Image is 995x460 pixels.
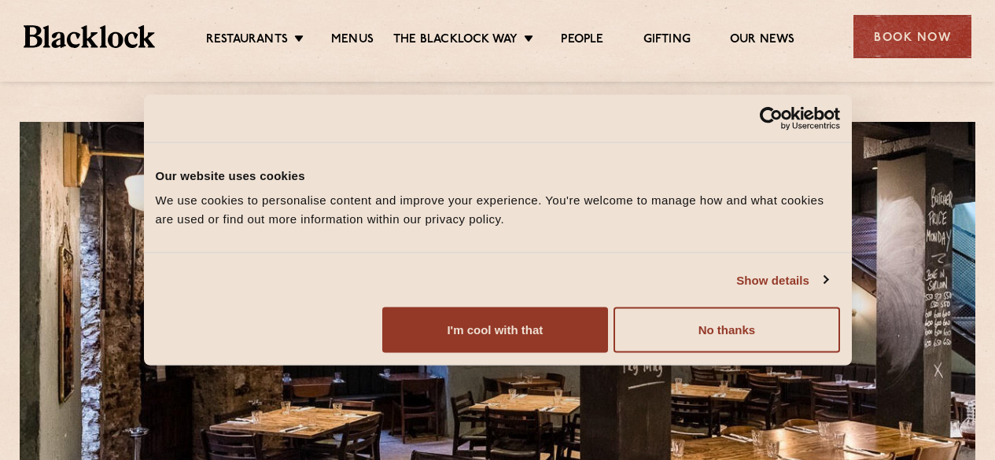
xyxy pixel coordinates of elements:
[24,25,155,47] img: BL_Textured_Logo-footer-cropped.svg
[730,32,795,50] a: Our News
[206,32,288,50] a: Restaurants
[382,307,608,353] button: I'm cool with that
[393,32,518,50] a: The Blacklock Way
[702,106,840,130] a: Usercentrics Cookiebot - opens in a new window
[853,15,971,58] div: Book Now
[156,191,840,229] div: We use cookies to personalise content and improve your experience. You're welcome to manage how a...
[643,32,691,50] a: Gifting
[331,32,374,50] a: Menus
[736,270,827,289] a: Show details
[156,166,840,185] div: Our website uses cookies
[614,307,839,353] button: No thanks
[561,32,603,50] a: People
